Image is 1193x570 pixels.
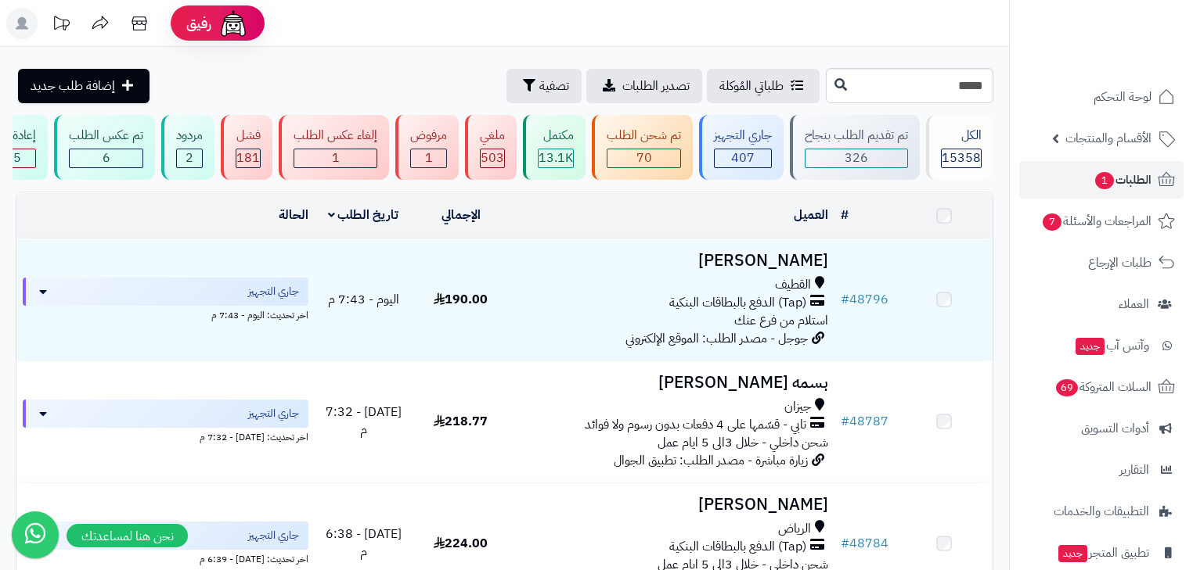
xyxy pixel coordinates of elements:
[539,149,573,167] span: 13.1K
[696,115,787,180] a: جاري التجهيز 407
[1058,545,1087,562] span: جديد
[841,290,849,309] span: #
[177,149,202,167] div: 2
[276,115,392,180] a: إلغاء عكس الطلب 1
[731,149,755,167] span: 407
[158,115,218,180] a: مردود 2
[1019,244,1184,281] a: طلبات الإرجاع
[236,149,260,167] span: 181
[1095,172,1114,189] span: 1
[69,127,143,145] div: تم عكس الطلب
[294,127,377,145] div: إلغاء عكس الطلب
[516,374,828,392] h3: بسمه [PERSON_NAME]
[23,428,308,444] div: اخر تحديث: [DATE] - 7:32 م
[778,520,811,538] span: الرياض
[516,252,828,270] h3: [PERSON_NAME]
[658,433,828,452] span: شحن داخلي - خلال 3الى 5 ايام عمل
[538,127,574,145] div: مكتمل
[715,149,771,167] div: 407
[1074,335,1149,357] span: وآتس آب
[941,127,982,145] div: الكل
[841,412,849,431] span: #
[506,69,582,103] button: تصفية
[1054,376,1152,398] span: السلات المتروكة
[841,534,849,553] span: #
[923,115,997,180] a: الكل15358
[411,149,446,167] div: 1
[784,398,811,416] span: جيزان
[719,77,784,95] span: طلباتي المُوكلة
[1054,500,1149,522] span: التطبيقات والخدمات
[481,149,504,167] span: 503
[1019,327,1184,364] a: وآتس آبجديد
[410,127,447,145] div: مرفوض
[176,127,203,145] div: مردود
[1043,213,1061,231] span: 7
[1094,86,1152,108] span: لوحة التحكم
[539,77,569,95] span: تصفية
[41,8,81,43] a: تحديثات المنصة
[434,290,488,309] span: 190.00
[841,412,888,431] a: #48787
[236,127,261,145] div: فشل
[332,149,340,167] span: 1
[1019,203,1184,240] a: المراجعات والأسئلة7
[622,77,690,95] span: تصدير الطلبات
[442,206,481,224] a: الإجمالي
[607,149,680,167] div: 70
[775,276,811,294] span: القطيف
[218,115,276,180] a: فشل 181
[1056,379,1078,396] span: 69
[636,149,652,167] span: 70
[607,127,681,145] div: تم شحن الطلب
[480,127,505,145] div: ملغي
[294,149,377,167] div: 1
[589,115,696,180] a: تم شحن الطلب 70
[434,412,488,431] span: 218.77
[1094,169,1152,191] span: الطلبات
[942,149,981,167] span: 15358
[1019,285,1184,323] a: العملاء
[328,206,399,224] a: تاريخ الطلب
[186,149,193,167] span: 2
[734,311,828,330] span: استلام من فرع عنك
[841,206,849,224] a: #
[462,115,520,180] a: ملغي 503
[707,69,820,103] a: طلباتي المُوكلة
[103,149,110,167] span: 6
[70,149,142,167] div: 6
[669,294,806,312] span: (Tap) الدفع بالبطاقات البنكية
[1019,493,1184,530] a: التطبيقات والخدمات
[614,451,808,470] span: زيارة مباشرة - مصدر الطلب: تطبيق الجوال
[31,77,115,95] span: إضافة طلب جديد
[1019,451,1184,489] a: التقارير
[1087,42,1178,75] img: logo-2.png
[714,127,772,145] div: جاري التجهيز
[1019,78,1184,116] a: لوحة التحكم
[1119,459,1149,481] span: التقارير
[1057,542,1149,564] span: تطبيق المتجر
[186,14,211,33] span: رفيق
[805,127,908,145] div: تم تقديم الطلب بنجاح
[586,69,702,103] a: تصدير الطلبات
[1041,210,1152,232] span: المراجعات والأسئلة
[841,290,888,309] a: #48796
[1019,368,1184,406] a: السلات المتروكة69
[539,149,573,167] div: 13126
[279,206,308,224] a: الحالة
[23,306,308,322] div: اخر تحديث: اليوم - 7:43 م
[1065,127,1152,149] span: الأقسام والمنتجات
[1019,410,1184,447] a: أدوات التسويق
[585,416,806,434] span: تابي - قسّمها على 4 دفعات بدون رسوم ولا فوائد
[248,284,299,299] span: جاري التجهيز
[1119,293,1149,315] span: العملاء
[1081,418,1149,439] span: أدوات التسويق
[248,528,299,543] span: جاري التجهيز
[425,149,433,167] span: 1
[845,149,868,167] span: 326
[669,538,806,556] span: (Tap) الدفع بالبطاقات البنكية
[1019,161,1184,199] a: الطلبات1
[434,534,488,553] span: 224.00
